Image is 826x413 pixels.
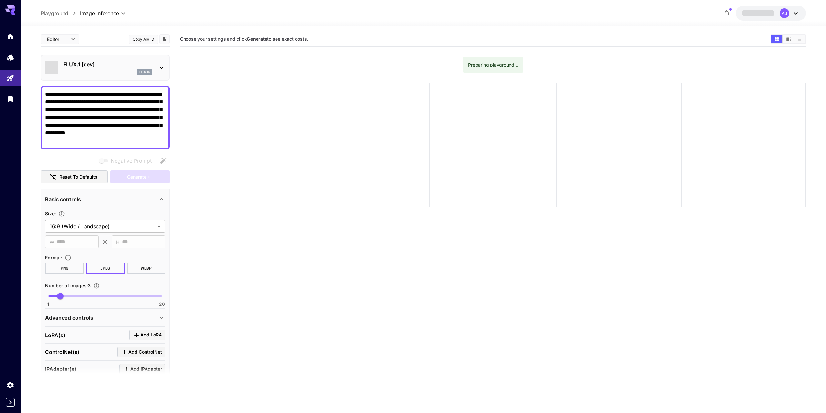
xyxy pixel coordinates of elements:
button: Click to add LoRA [129,330,165,340]
p: FLUX.1 [dev] [63,60,152,68]
button: Show images in video view [783,35,794,43]
button: Show images in list view [794,35,805,43]
div: Basic controls [45,191,165,207]
span: Negative prompts are not compatible with the selected model. [98,157,157,165]
div: Library [6,95,14,103]
span: Number of images : 3 [45,283,91,288]
div: Show images in grid viewShow images in video viewShow images in list view [771,34,806,44]
div: Home [6,32,14,40]
button: Copy AIR ID [129,35,158,44]
div: AJ [780,8,789,18]
button: Expand sidebar [6,398,15,407]
p: LoRA(s) [45,331,65,339]
nav: breadcrumb [41,9,80,17]
button: Specify how many images to generate in a single request. Each image generation will be charged se... [91,283,102,289]
button: Adjust the dimensions of the generated image by specifying its width and height in pixels, or sel... [56,211,67,217]
div: Preparing playground... [468,59,518,71]
span: Add IPAdapter [130,365,162,373]
p: IPAdapter(s) [45,365,76,373]
span: Format : [45,255,62,260]
button: Show images in grid view [771,35,782,43]
span: Add LoRA [140,331,162,339]
button: Add to library [162,35,167,43]
button: JPEG [86,263,125,274]
button: WEBP [127,263,166,274]
span: Choose your settings and click to see exact costs. [180,36,308,42]
div: Playground [6,74,14,82]
button: Reset to defaults [41,170,108,184]
button: Click to add ControlNet [117,347,165,357]
span: Size : [45,211,56,216]
span: Negative Prompt [111,157,152,165]
div: FLUX.1 [dev]flux1d [45,58,165,77]
div: Advanced controls [45,310,165,325]
span: 20 [159,301,165,307]
p: ControlNet(s) [45,348,79,356]
p: flux1d [139,70,150,74]
button: PNG [45,263,84,274]
span: Add ControlNet [128,348,162,356]
p: Basic controls [45,195,81,203]
button: Choose the file format for the output image. [62,254,74,261]
p: Advanced controls [45,314,93,322]
span: Image Inference [80,9,119,17]
button: AJ [736,6,806,21]
span: W [50,238,54,246]
button: Click to add IPAdapter [119,364,165,375]
span: 16:9 (Wide / Landscape) [50,222,155,230]
b: Generate [247,36,267,42]
span: H [116,238,119,246]
span: 1 [47,301,49,307]
a: Playground [41,9,68,17]
div: Models [6,53,14,61]
div: Settings [6,381,14,389]
span: Editor [47,36,67,43]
